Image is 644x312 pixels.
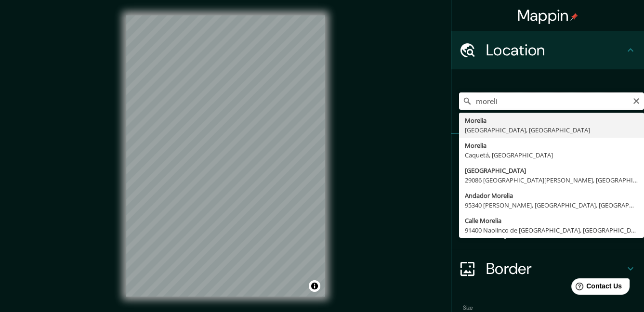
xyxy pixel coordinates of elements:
[632,96,640,105] button: Clear
[486,221,625,240] h4: Layout
[465,200,638,210] div: 95340 [PERSON_NAME], [GEOGRAPHIC_DATA], [GEOGRAPHIC_DATA]
[451,134,644,172] div: Pins
[126,15,325,297] canvas: Map
[558,274,633,301] iframe: Help widget launcher
[459,92,644,110] input: Pick your city or area
[465,125,638,135] div: [GEOGRAPHIC_DATA], [GEOGRAPHIC_DATA]
[465,175,638,185] div: 29086 [GEOGRAPHIC_DATA][PERSON_NAME], [GEOGRAPHIC_DATA], [GEOGRAPHIC_DATA]
[465,116,638,125] div: Morelia
[451,249,644,288] div: Border
[465,216,638,225] div: Calle Morelia
[465,166,638,175] div: [GEOGRAPHIC_DATA]
[465,141,638,150] div: Morelia
[451,172,644,211] div: Style
[517,6,578,25] h4: Mappin
[465,191,638,200] div: Andador Morelia
[451,211,644,249] div: Layout
[463,304,473,312] label: Size
[465,150,638,160] div: Caquetá, [GEOGRAPHIC_DATA]
[486,40,625,60] h4: Location
[486,259,625,278] h4: Border
[465,225,638,235] div: 91400 Naolinco de [GEOGRAPHIC_DATA], [GEOGRAPHIC_DATA], [GEOGRAPHIC_DATA]
[451,31,644,69] div: Location
[570,13,578,21] img: pin-icon.png
[309,280,320,292] button: Toggle attribution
